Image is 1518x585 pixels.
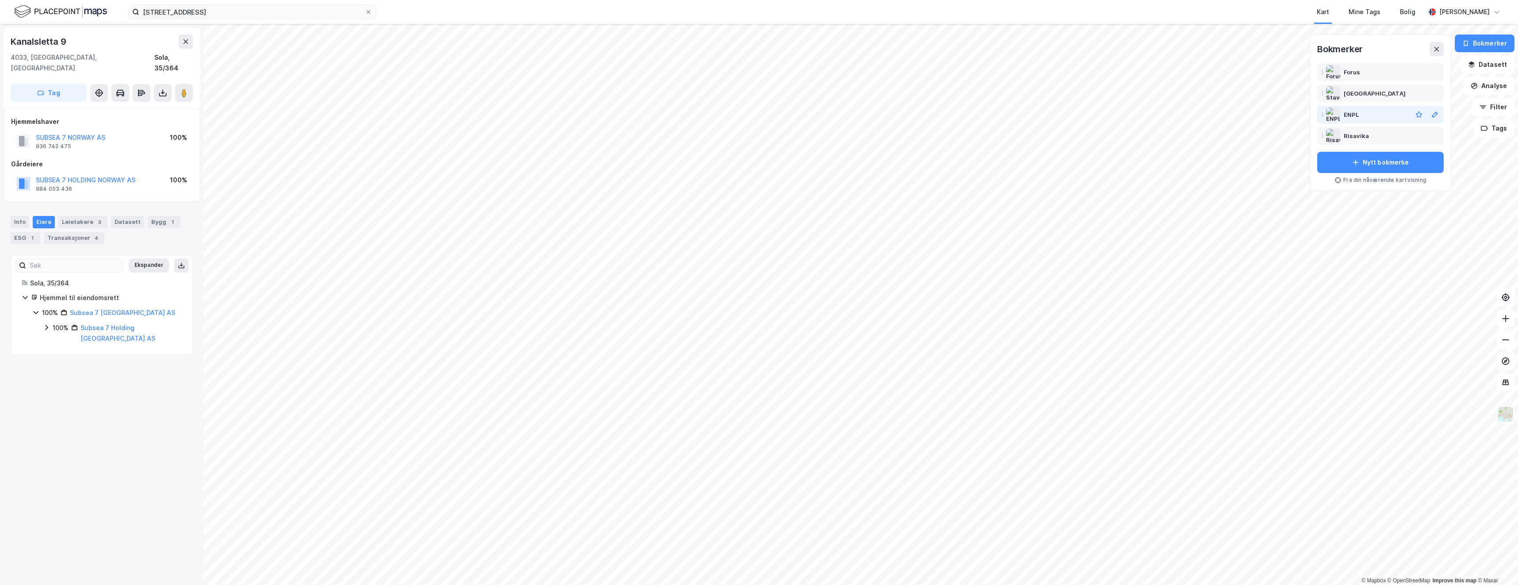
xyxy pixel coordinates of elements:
[1497,406,1514,423] img: Z
[170,132,187,143] div: 100%
[1474,543,1518,585] iframe: Chat Widget
[11,52,154,73] div: 4033, [GEOGRAPHIC_DATA], [GEOGRAPHIC_DATA]
[11,116,192,127] div: Hjemmelshaver
[1317,152,1444,173] button: Nytt bokmerke
[11,35,68,49] div: Kanalsletta 9
[1326,108,1340,122] img: ENPL
[26,259,123,272] input: Søk
[1326,65,1340,79] img: Forus
[33,216,55,228] div: Eiere
[42,308,58,318] div: 100%
[1317,42,1363,56] div: Bokmerker
[95,218,104,227] div: 3
[11,159,192,169] div: Gårdeiere
[28,234,37,242] div: 1
[1317,177,1444,184] div: Fra din nåværende kartvisning
[1474,543,1518,585] div: Kontrollprogram for chat
[1455,35,1514,52] button: Bokmerker
[111,216,144,228] div: Datasett
[36,185,72,192] div: 984 053 436
[1400,7,1415,17] div: Bolig
[1463,77,1514,95] button: Analyse
[1361,577,1386,584] a: Mapbox
[170,175,187,185] div: 100%
[1439,7,1490,17] div: [PERSON_NAME]
[1344,109,1359,120] div: ENPL
[1317,7,1329,17] div: Kart
[58,216,107,228] div: Leietakere
[1326,86,1340,100] img: Stavanger sentrum
[139,5,365,19] input: Søk på adresse, matrikkel, gårdeiere, leietakere eller personer
[154,52,193,73] div: Sola, 35/364
[11,232,40,244] div: ESG
[168,218,177,227] div: 1
[1344,88,1406,99] div: [GEOGRAPHIC_DATA]
[30,278,182,289] div: Sola, 35/364
[80,324,155,342] a: Subsea 7 Holding [GEOGRAPHIC_DATA] AS
[11,84,87,102] button: Tag
[1472,98,1514,116] button: Filter
[129,258,169,273] button: Ekspander
[1344,67,1361,77] div: Forus
[1344,131,1369,141] div: Risavika
[14,4,107,19] img: logo.f888ab2527a4732fd821a326f86c7f29.svg
[70,309,175,316] a: Subsea 7 [GEOGRAPHIC_DATA] AS
[92,234,101,242] div: 4
[11,216,29,228] div: Info
[53,323,69,333] div: 100%
[1349,7,1380,17] div: Mine Tags
[44,232,104,244] div: Transaksjoner
[1460,56,1514,73] button: Datasett
[1473,119,1514,137] button: Tags
[36,143,71,150] div: 936 742 475
[148,216,180,228] div: Bygg
[40,292,182,303] div: Hjemmel til eiendomsrett
[1326,129,1340,143] img: Risavika
[1433,577,1476,584] a: Improve this map
[1388,577,1430,584] a: OpenStreetMap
